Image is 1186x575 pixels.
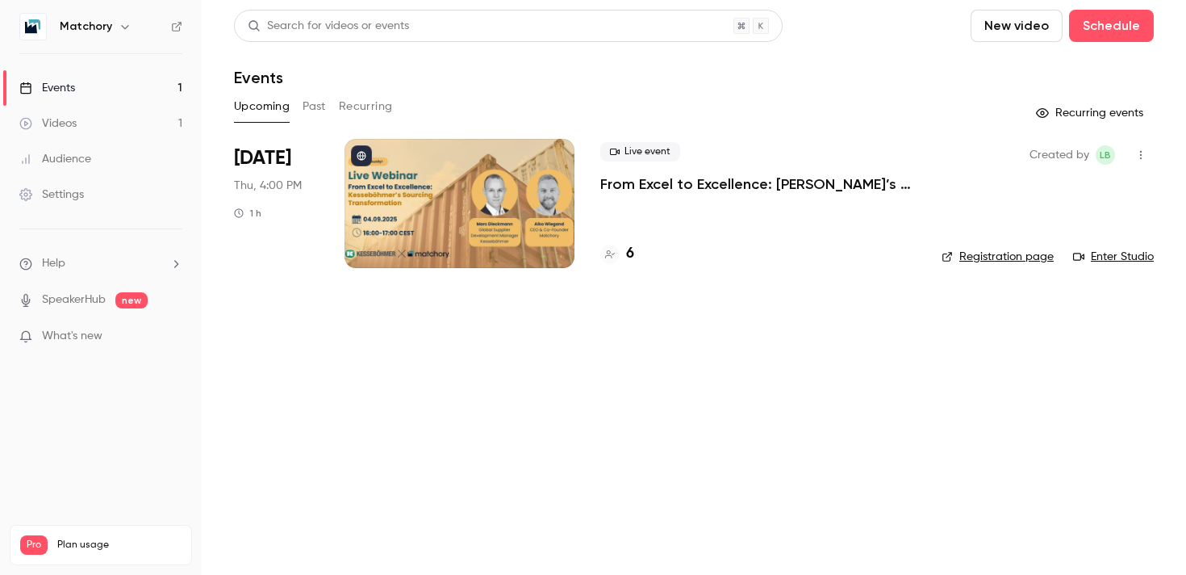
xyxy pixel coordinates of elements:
span: Live event [600,142,680,162]
span: What's new [42,328,102,345]
span: Help [42,255,65,272]
span: new [115,292,148,308]
a: 6 [600,243,634,265]
div: Videos [19,115,77,132]
button: Past [303,94,326,120]
button: Recurring [339,94,393,120]
h4: 6 [626,243,634,265]
a: From Excel to Excellence: [PERSON_NAME]’s Sourcing Transformation [600,174,916,194]
a: Registration page [942,249,1054,265]
div: Events [19,80,75,96]
button: Recurring events [1029,100,1154,126]
span: Laura Banciu [1096,145,1115,165]
li: help-dropdown-opener [19,255,182,272]
h6: Matchory [60,19,112,35]
div: Search for videos or events [248,18,409,35]
h1: Events [234,68,283,87]
div: 1 h [234,207,261,220]
span: LB [1100,145,1111,165]
span: Plan usage [57,539,182,552]
span: [DATE] [234,145,291,171]
a: SpeakerHub [42,292,106,308]
span: Pro [20,535,48,555]
button: Upcoming [234,94,290,120]
img: Matchory [20,14,46,40]
span: Thu, 4:00 PM [234,178,302,194]
button: Schedule [1069,10,1154,42]
a: Enter Studio [1073,249,1154,265]
span: Created by [1029,145,1089,165]
button: New video [971,10,1063,42]
div: Settings [19,187,84,203]
div: Audience [19,151,91,167]
div: Sep 4 Thu, 4:00 PM (Europe/Berlin) [234,139,319,268]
